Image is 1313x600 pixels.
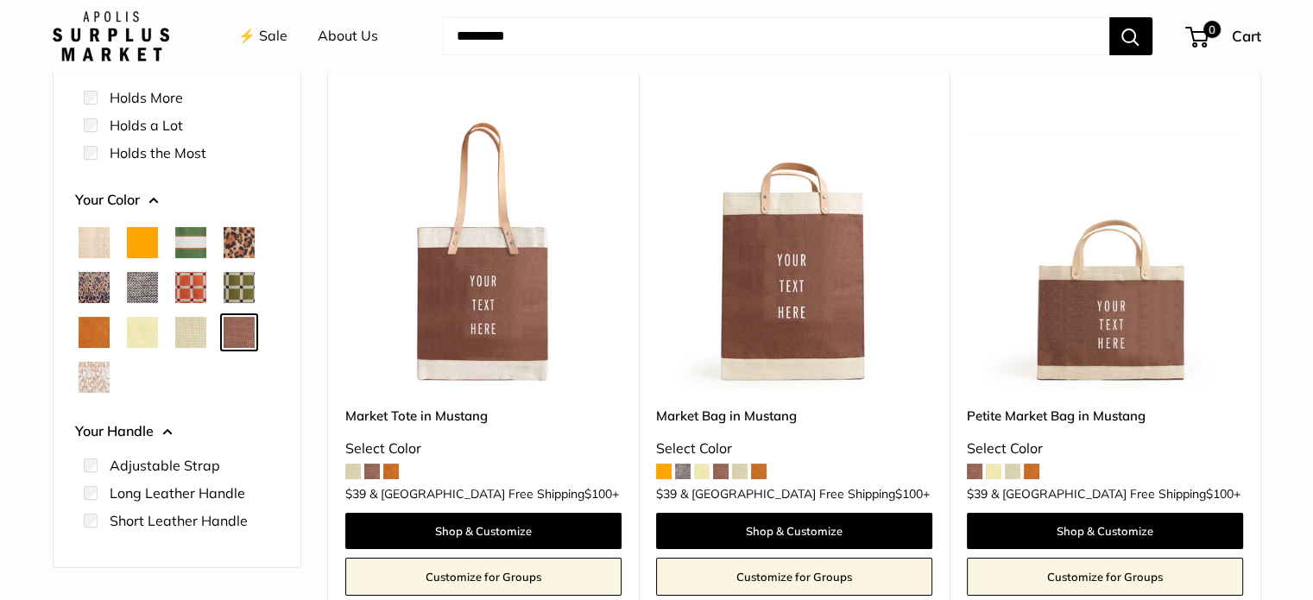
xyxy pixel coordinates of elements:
[967,436,1243,462] div: Select Color
[345,406,622,426] a: Market Tote in Mustang
[967,558,1243,596] a: Customize for Groups
[110,455,220,476] label: Adjustable Strap
[1203,21,1220,38] span: 0
[967,112,1243,388] a: Petite Market Bag in MustangPetite Market Bag in Mustang
[656,436,932,462] div: Select Color
[53,11,169,61] img: Apolis: Surplus Market
[656,558,932,596] a: Customize for Groups
[110,142,206,163] label: Holds the Most
[127,227,158,258] button: Orange
[224,317,255,348] button: Mustang
[1187,22,1261,50] a: 0 Cart
[345,486,366,502] span: $39
[175,227,206,258] button: Court Green
[1109,17,1152,55] button: Search
[1232,27,1261,45] span: Cart
[75,187,279,213] button: Your Color
[967,406,1243,426] a: Petite Market Bag in Mustang
[656,513,932,549] a: Shop & Customize
[79,272,110,303] button: Blue Porcelain
[584,486,612,502] span: $100
[967,513,1243,549] a: Shop & Customize
[656,112,932,388] a: Market Bag in MustangMarket Bag in Mustang
[369,488,619,500] span: & [GEOGRAPHIC_DATA] Free Shipping +
[224,227,255,258] button: Cheetah
[127,317,158,348] button: Daisy
[175,317,206,348] button: Mint Sorbet
[656,486,677,502] span: $39
[1206,486,1234,502] span: $100
[895,486,923,502] span: $100
[75,419,279,445] button: Your Handle
[79,317,110,348] button: Cognac
[967,486,988,502] span: $39
[224,272,255,303] button: Chenille Window Sage
[318,23,378,49] a: About Us
[680,488,930,500] span: & [GEOGRAPHIC_DATA] Free Shipping +
[656,406,932,426] a: Market Bag in Mustang
[238,23,287,49] a: ⚡️ Sale
[110,87,183,108] label: Holds More
[345,513,622,549] a: Shop & Customize
[991,488,1240,500] span: & [GEOGRAPHIC_DATA] Free Shipping +
[110,510,248,531] label: Short Leather Handle
[110,115,183,136] label: Holds a Lot
[110,483,245,503] label: Long Leather Handle
[967,112,1243,388] img: Petite Market Bag in Mustang
[345,112,622,388] a: Market Tote in MustangMarket Tote in Mustang
[79,227,110,258] button: Natural
[175,272,206,303] button: Chenille Window Brick
[345,558,622,596] a: Customize for Groups
[127,272,158,303] button: Chambray
[656,112,932,388] img: Market Bag in Mustang
[443,17,1109,55] input: Search...
[79,362,110,393] button: White Porcelain
[345,436,622,462] div: Select Color
[345,112,622,388] img: Market Tote in Mustang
